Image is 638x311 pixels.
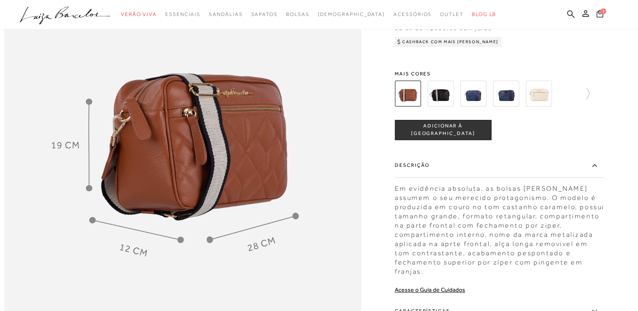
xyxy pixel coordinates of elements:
[209,11,242,17] span: Sandálias
[395,286,465,293] a: Acesse o Guia de Cuidados
[251,11,277,17] span: Sapatos
[395,71,604,76] span: Mais cores
[318,7,385,22] a: noSubCategoriesText
[600,8,606,14] span: 1
[286,11,310,17] span: Bolsas
[395,37,502,47] div: Cashback com Mais [PERSON_NAME]
[472,7,496,22] a: BLOG LB
[395,180,604,276] div: Em evidência absoluta, as bolsas [PERSON_NAME] assumem o seu merecido protagonismo. O modelo é pr...
[209,7,242,22] a: noSubCategoriesText
[594,9,606,21] button: 1
[165,11,201,17] span: Essenciais
[165,7,201,22] a: noSubCategoriesText
[472,11,496,17] span: BLOG LB
[395,153,604,178] label: Descrição
[121,7,157,22] a: noSubCategoriesText
[440,7,464,22] a: noSubCategoriesText
[393,11,432,17] span: Acessórios
[286,7,310,22] a: noSubCategoriesText
[427,80,453,106] img: Bolsa média alça bicolor preta
[393,7,432,22] a: noSubCategoriesText
[493,80,519,106] img: BOLSA MÉDIA COURO AZUL NAVAL
[395,80,421,106] img: BOLSA MÉDIA ALÇA BICOLOR CARAMELO
[121,11,157,17] span: Verão Viva
[251,7,277,22] a: noSubCategoriesText
[395,123,491,137] span: ADICIONAR À [GEOGRAPHIC_DATA]
[318,11,385,17] span: [DEMOGRAPHIC_DATA]
[440,11,464,17] span: Outlet
[395,120,491,140] button: ADICIONAR À [GEOGRAPHIC_DATA]
[526,80,552,106] img: BOLSA MÉDIA COURO BEGE NATA
[460,80,486,106] img: BOLSA MÉDIA COURO AZUL NAVAL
